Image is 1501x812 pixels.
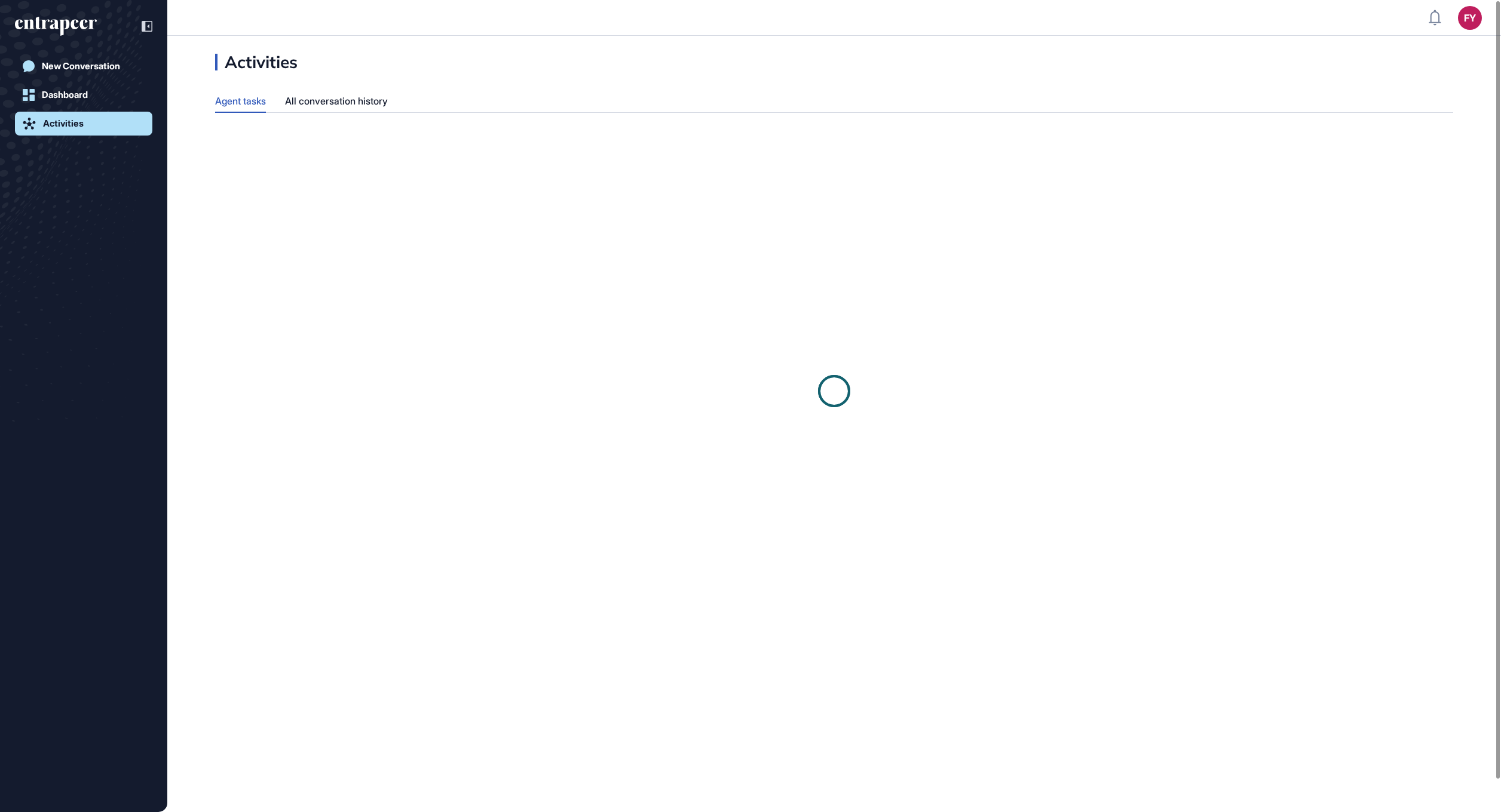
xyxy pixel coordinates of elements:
a: Activities [15,112,152,136]
div: Dashboard [42,90,88,100]
button: FY [1458,6,1482,30]
div: Activities [43,118,84,129]
a: Dashboard [15,83,152,107]
div: New Conversation [42,61,120,72]
div: All conversation history [285,90,388,113]
div: Agent tasks [215,90,266,112]
a: New Conversation [15,54,152,78]
div: Activities [215,54,298,70]
div: entrapeer-logo [15,17,97,36]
